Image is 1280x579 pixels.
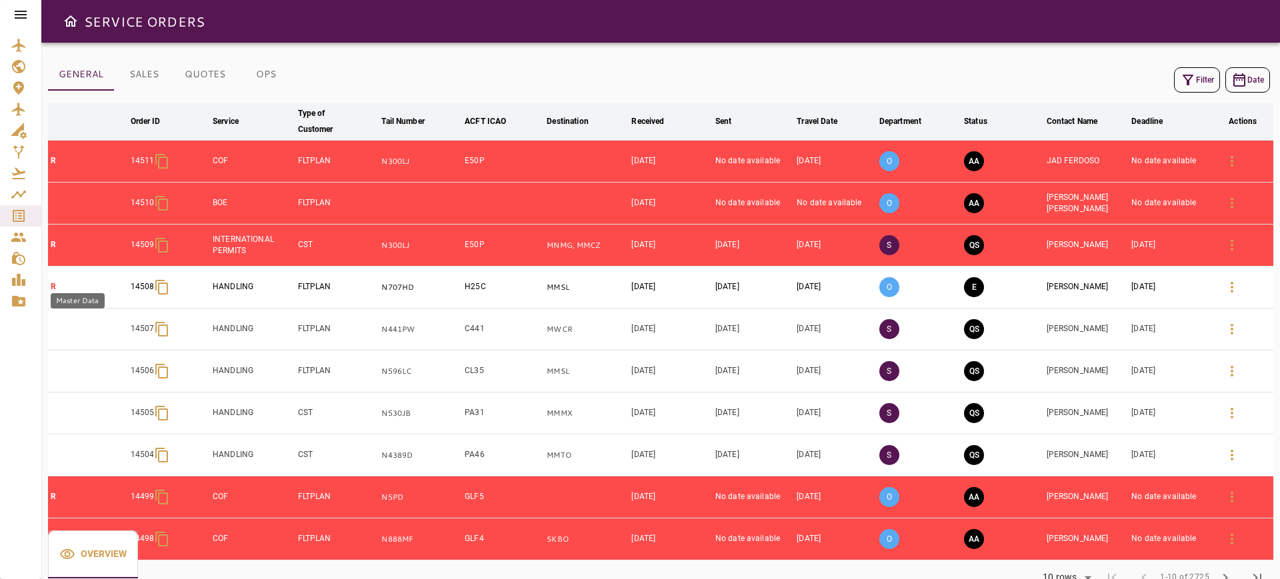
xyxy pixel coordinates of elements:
td: [PERSON_NAME] [1044,308,1129,350]
p: 14511 [131,155,155,167]
p: MMSL [547,282,626,293]
td: [DATE] [794,308,876,350]
td: HANDLING [210,392,295,434]
button: AWAITING ASSIGNMENT [964,193,984,213]
td: [DATE] [629,518,712,560]
td: [DATE] [794,225,876,267]
span: ACFT ICAO [465,113,523,129]
td: [DATE] [629,267,712,308]
td: CST [295,392,379,434]
td: [DATE] [713,350,794,392]
button: AWAITING ASSIGNMENT [964,151,984,171]
span: Deadline [1131,113,1180,129]
h6: SERVICE ORDERS [84,11,205,32]
p: N596LC [381,366,459,377]
td: [DATE] [1129,267,1212,308]
p: R [51,155,125,167]
button: Overview [48,530,138,578]
p: O [879,193,899,213]
button: QUOTE SENT [964,403,984,423]
div: basic tabs example [48,59,296,91]
p: S [879,319,899,339]
td: [PERSON_NAME] [1044,518,1129,560]
p: MMSL [547,366,626,377]
p: S [879,403,899,423]
button: QUOTE SENT [964,235,984,255]
button: Details [1216,397,1248,429]
td: FLTPLAN [295,183,379,225]
div: Master Data [51,293,105,308]
span: Contact Name [1047,113,1115,129]
p: 14508 [131,281,155,292]
div: basic tabs example [48,530,138,578]
td: No date available [713,183,794,225]
td: GLF5 [462,476,544,518]
div: Destination [547,113,588,129]
td: PA46 [462,434,544,476]
td: [DATE] [794,434,876,476]
span: Travel Date [797,113,854,129]
td: [DATE] [629,308,712,350]
td: [DATE] [629,225,712,267]
p: 14505 [131,407,155,418]
td: [PERSON_NAME] [1044,350,1129,392]
p: R [51,281,125,292]
div: Order ID [131,113,161,129]
td: [DATE] [629,392,712,434]
td: FLTPLAN [295,141,379,183]
p: N5PD [381,492,459,503]
td: No date available [1129,183,1212,225]
td: [DATE] [713,267,794,308]
td: COF [210,141,295,183]
td: No date available [713,476,794,518]
td: [DATE] [1129,350,1212,392]
td: [DATE] [713,434,794,476]
td: [PERSON_NAME] [1044,476,1129,518]
td: [DATE] [794,392,876,434]
button: QUOTES [174,59,236,91]
td: GLF4 [462,518,544,560]
button: Date [1225,67,1270,93]
td: No date available [1129,476,1212,518]
td: [DATE] [713,392,794,434]
td: E50P [462,141,544,183]
td: HANDLING [210,434,295,476]
p: 14504 [131,449,155,460]
span: Tail Number [381,113,441,129]
p: R [51,491,125,502]
button: SALES [114,59,174,91]
td: E50P [462,225,544,267]
td: [DATE] [629,434,712,476]
td: [DATE] [629,183,712,225]
td: [PERSON_NAME] [PERSON_NAME] [1044,183,1129,225]
p: S [879,361,899,381]
button: Details [1216,481,1248,513]
td: INTERNATIONAL PERMITS [210,225,295,267]
td: PA31 [462,392,544,434]
p: O [879,487,899,507]
td: [DATE] [629,350,712,392]
button: Details [1216,523,1248,555]
span: Destination [547,113,605,129]
div: Contact Name [1047,113,1098,129]
td: COF [210,476,295,518]
td: No date available [1129,518,1212,560]
td: HANDLING [210,267,295,308]
td: FLTPLAN [295,350,379,392]
button: QUOTE SENT [964,445,984,465]
td: FLTPLAN [295,267,379,308]
td: [DATE] [794,476,876,518]
p: S [879,445,899,465]
td: [DATE] [713,225,794,267]
p: N530JB [381,408,459,419]
td: CL35 [462,350,544,392]
td: [DATE] [629,141,712,183]
span: Order ID [131,113,178,129]
p: O [879,277,899,297]
td: C441 [462,308,544,350]
p: MMMX [547,408,626,419]
td: No date available [1129,141,1212,183]
td: [DATE] [1129,392,1212,434]
div: Department [879,113,921,129]
button: QUOTE SENT [964,361,984,381]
